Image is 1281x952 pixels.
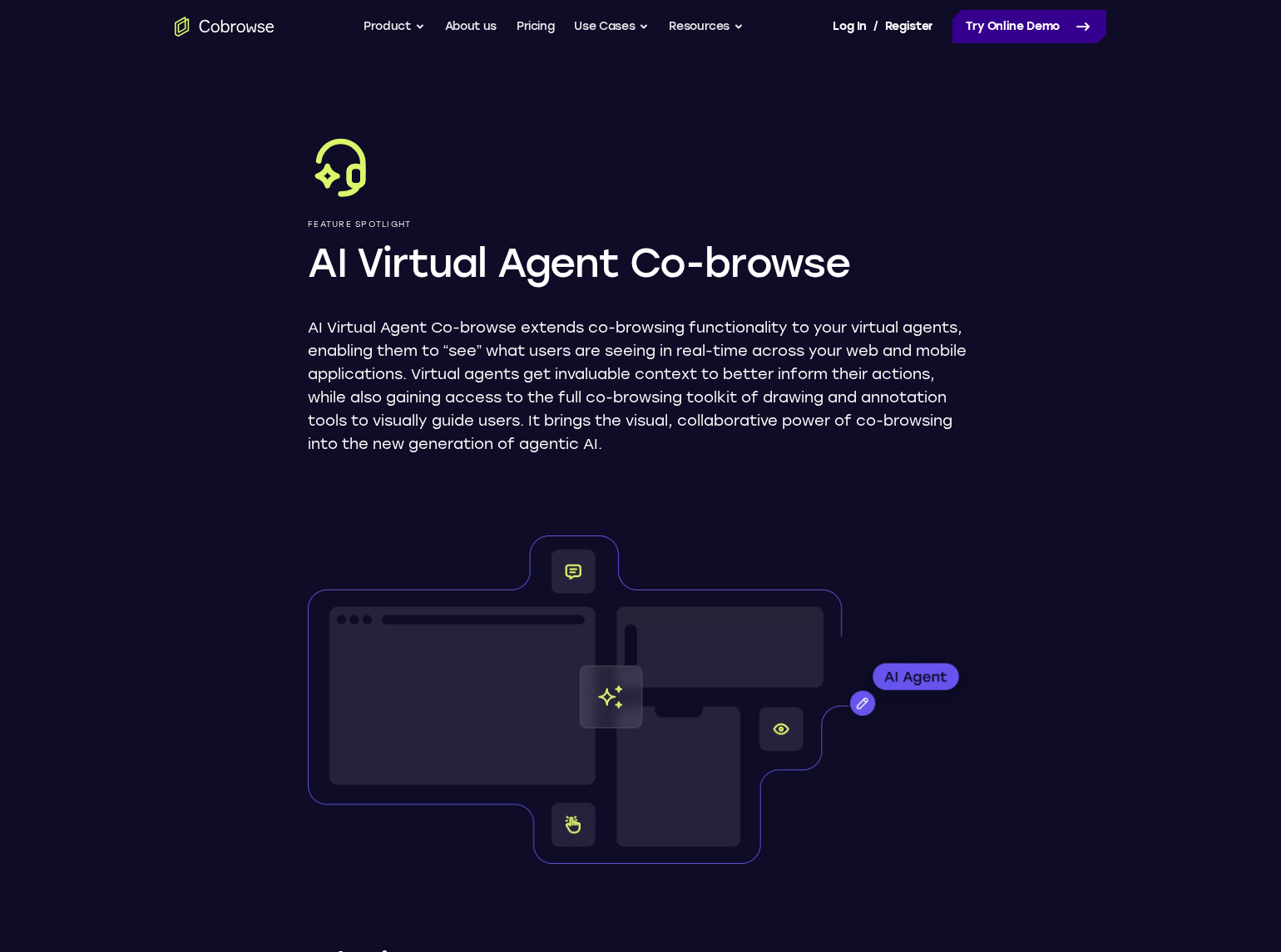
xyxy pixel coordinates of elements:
img: Window wireframes with cobrowse components [308,535,973,864]
img: AI Virtual Agent Co-browse [308,133,374,200]
a: Go to the home page [175,17,274,37]
a: Register [885,10,933,43]
button: Product [364,10,425,43]
p: Feature Spotlight [308,220,973,229]
p: AI Virtual Agent Co-browse extends co-browsing functionality to your virtual agents, enabling the... [308,316,973,456]
a: About us [445,10,497,43]
button: Use Cases [574,10,649,43]
span: / [873,17,878,37]
a: Log In [833,10,866,43]
a: Pricing [517,10,555,43]
a: Try Online Demo [952,10,1106,43]
h1: AI Virtual Agent Co-browse [308,236,973,289]
button: Resources [669,10,744,43]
